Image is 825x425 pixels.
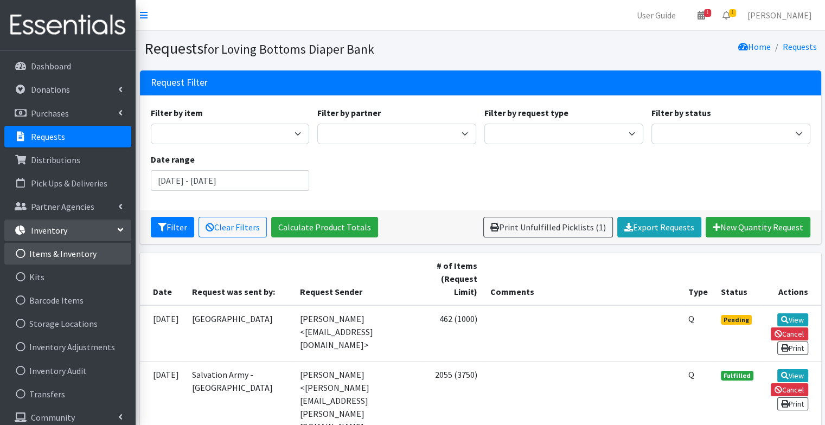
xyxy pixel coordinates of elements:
p: Distributions [31,154,80,165]
th: Actions [760,253,821,305]
a: Items & Inventory [4,243,131,265]
a: Calculate Product Totals [271,217,378,237]
a: Home [738,41,771,52]
a: Donations [4,79,131,100]
span: Pending [721,315,752,325]
a: Print Unfulfilled Picklists (1) [483,217,613,237]
th: # of Items (Request Limit) [423,253,483,305]
a: Barcode Items [4,289,131,311]
a: Clear Filters [199,217,267,237]
abbr: Quantity [688,313,694,324]
h3: Request Filter [151,77,208,88]
a: Inventory Adjustments [4,336,131,358]
a: Requests [4,126,131,147]
td: 462 (1000) [423,305,483,362]
a: Print [777,342,808,355]
a: New Quantity Request [706,217,810,237]
a: 1 [689,4,714,26]
a: Kits [4,266,131,288]
abbr: Quantity [688,369,694,380]
p: Dashboard [31,61,71,72]
p: Requests [31,131,65,142]
label: Date range [151,153,195,166]
a: Distributions [4,149,131,171]
a: 1 [714,4,739,26]
th: Date [140,253,186,305]
th: Request was sent by: [186,253,294,305]
label: Filter by partner [317,106,381,119]
a: Storage Locations [4,313,131,334]
p: Community [31,412,75,423]
a: Purchases [4,102,131,124]
a: Inventory [4,220,131,241]
p: Partner Agencies [31,201,94,212]
p: Pick Ups & Deliveries [31,178,107,189]
label: Filter by request type [484,106,568,119]
p: Inventory [31,225,67,236]
a: Cancel [771,327,808,340]
a: Pick Ups & Deliveries [4,172,131,194]
th: Status [714,253,760,305]
a: Cancel [771,383,808,396]
label: Filter by status [651,106,711,119]
th: Type [682,253,714,305]
th: Request Sender [293,253,423,305]
img: HumanEssentials [4,7,131,43]
a: Print [777,397,808,410]
a: Export Requests [617,217,701,237]
a: Requests [783,41,817,52]
h1: Requests [144,39,477,58]
a: [PERSON_NAME] [739,4,821,26]
span: 1 [704,9,711,17]
p: Donations [31,84,70,95]
label: Filter by item [151,106,203,119]
td: [GEOGRAPHIC_DATA] [186,305,294,362]
small: for Loving Bottoms Diaper Bank [203,41,374,57]
span: Fulfilled [721,371,753,381]
a: Dashboard [4,55,131,77]
a: Inventory Audit [4,360,131,382]
span: 1 [729,9,736,17]
a: View [777,369,808,382]
th: Comments [484,253,682,305]
a: Partner Agencies [4,196,131,217]
a: View [777,313,808,326]
p: Purchases [31,108,69,119]
input: January 1, 2011 - December 31, 2011 [151,170,310,191]
button: Filter [151,217,194,237]
td: [DATE] [140,305,186,362]
a: Transfers [4,383,131,405]
a: User Guide [628,4,685,26]
td: [PERSON_NAME] <[EMAIL_ADDRESS][DOMAIN_NAME]> [293,305,423,362]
